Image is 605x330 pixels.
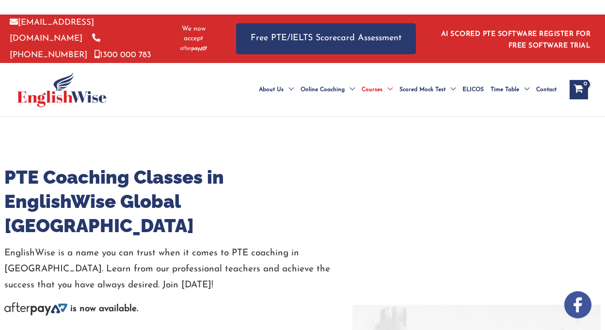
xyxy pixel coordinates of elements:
[536,73,557,107] span: Contact
[533,73,560,107] a: Contact
[4,245,352,294] p: EnglishWise is a name you can trust when it comes to PTE coaching in [GEOGRAPHIC_DATA]. Learn fro...
[10,18,94,43] a: [EMAIL_ADDRESS][DOMAIN_NAME]
[491,73,519,107] span: Time Table
[180,46,207,51] img: Afterpay-Logo
[4,165,352,238] h1: PTE Coaching Classes in EnglishWise Global [GEOGRAPHIC_DATA]
[259,73,284,107] span: About Us
[284,73,294,107] span: Menu Toggle
[446,73,456,107] span: Menu Toggle
[17,72,107,107] img: cropped-ew-logo
[570,80,588,99] a: View Shopping Cart, empty
[255,73,297,107] a: About UsMenu Toggle
[519,73,529,107] span: Menu Toggle
[70,304,138,314] b: is now available.
[399,73,446,107] span: Scored Mock Test
[236,23,416,54] a: Free PTE/IELTS Scorecard Assessment
[301,73,345,107] span: Online Coaching
[10,34,100,59] a: [PHONE_NUMBER]
[441,31,591,49] a: AI SCORED PTE SOFTWARE REGISTER FOR FREE SOFTWARE TRIAL
[95,51,151,59] a: 1300 000 783
[462,73,484,107] span: ELICOS
[382,73,393,107] span: Menu Toggle
[175,24,212,44] span: We now accept
[459,73,487,107] a: ELICOS
[435,23,595,54] aside: Header Widget 1
[362,73,382,107] span: Courses
[358,73,396,107] a: CoursesMenu Toggle
[396,73,459,107] a: Scored Mock TestMenu Toggle
[297,73,358,107] a: Online CoachingMenu Toggle
[249,73,560,107] nav: Site Navigation: Main Menu
[4,302,67,315] img: Afterpay-Logo
[487,73,533,107] a: Time TableMenu Toggle
[564,291,591,318] img: white-facebook.png
[345,73,355,107] span: Menu Toggle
